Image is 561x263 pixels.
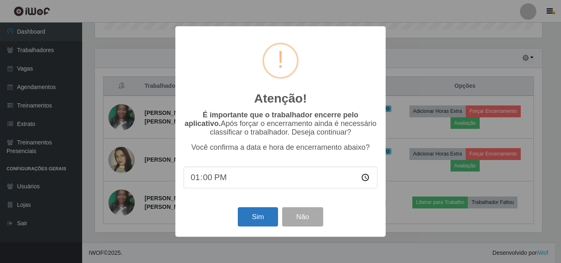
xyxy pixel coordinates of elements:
[282,207,323,226] button: Não
[254,91,307,106] h2: Atenção!
[184,143,377,152] p: Você confirma a data e hora de encerramento abaixo?
[238,207,278,226] button: Sim
[184,111,377,137] p: Após forçar o encerramento ainda é necessário classificar o trabalhador. Deseja continuar?
[184,111,358,128] b: É importante que o trabalhador encerre pelo aplicativo.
